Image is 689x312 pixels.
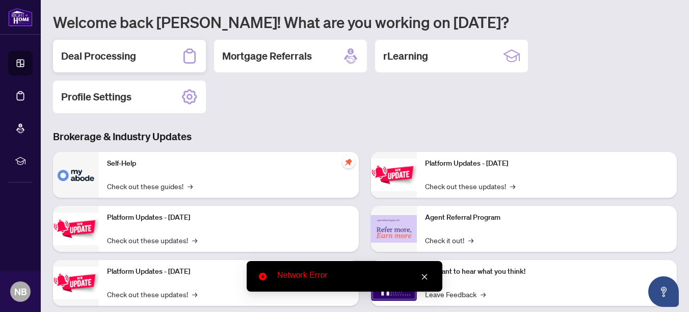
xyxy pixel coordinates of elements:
[107,235,197,246] a: Check out these updates!→
[107,180,193,192] a: Check out these guides!→
[425,266,669,277] p: We want to hear what you think!
[648,276,679,307] button: Open asap
[425,289,486,300] a: Leave Feedback→
[53,129,677,144] h3: Brokerage & Industry Updates
[53,12,677,32] h1: Welcome back [PERSON_NAME]! What are you working on [DATE]?
[188,180,193,192] span: →
[192,235,197,246] span: →
[425,180,515,192] a: Check out these updates!→
[425,235,473,246] a: Check it out!→
[107,212,351,223] p: Platform Updates - [DATE]
[342,156,355,168] span: pushpin
[53,213,99,245] img: Platform Updates - September 16, 2025
[468,235,473,246] span: →
[277,269,430,281] div: Network Error
[425,158,669,169] p: Platform Updates - [DATE]
[107,266,351,277] p: Platform Updates - [DATE]
[510,180,515,192] span: →
[421,273,428,280] span: close
[8,8,33,27] img: logo
[425,212,669,223] p: Agent Referral Program
[222,49,312,63] h2: Mortgage Referrals
[371,215,417,243] img: Agent Referral Program
[53,267,99,299] img: Platform Updates - July 21, 2025
[14,284,27,299] span: NB
[419,271,430,282] a: Close
[53,152,99,198] img: Self-Help
[259,273,267,280] span: close-circle
[371,260,417,306] img: We want to hear what you think!
[371,159,417,191] img: Platform Updates - June 23, 2025
[107,158,351,169] p: Self-Help
[481,289,486,300] span: →
[383,49,428,63] h2: rLearning
[61,90,131,104] h2: Profile Settings
[61,49,136,63] h2: Deal Processing
[107,289,197,300] a: Check out these updates!→
[192,289,197,300] span: →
